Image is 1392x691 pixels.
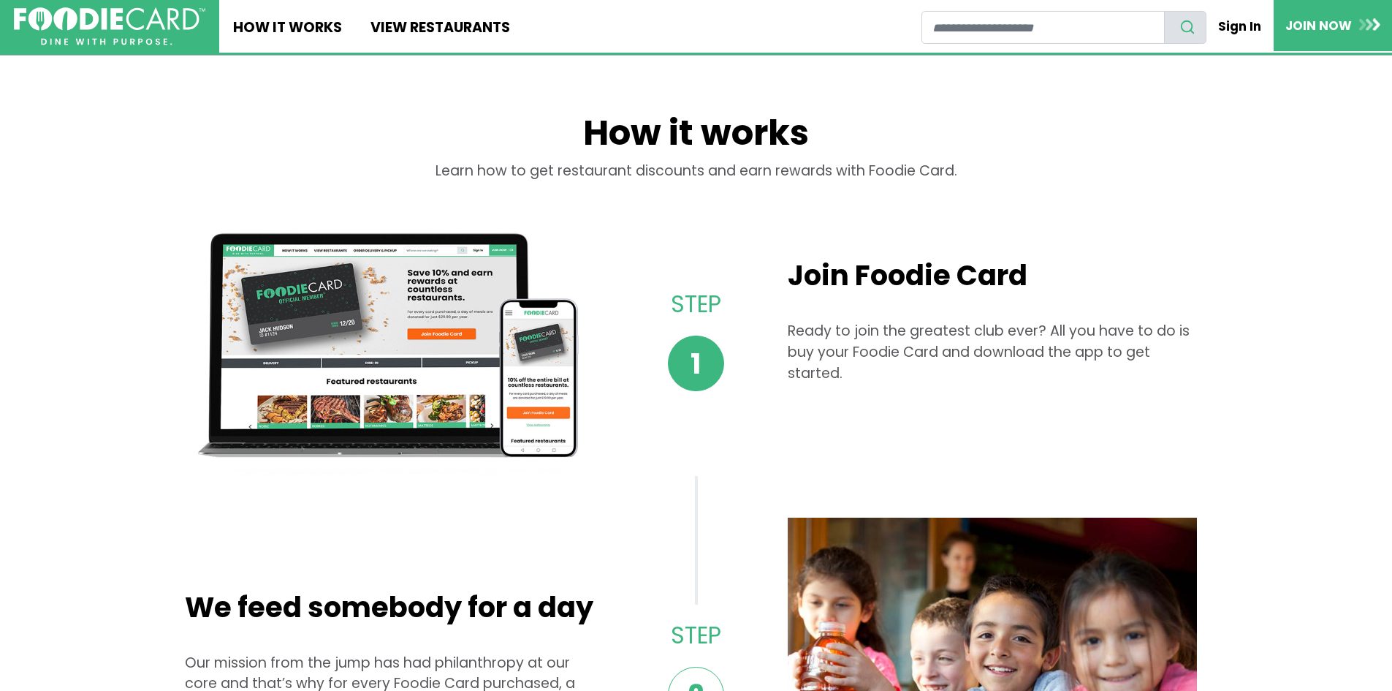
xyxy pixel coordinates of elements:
p: Ready to join the greatest club ever? All you have to do is buy your Foodie Card and download the... [788,321,1197,384]
a: Sign In [1206,10,1274,42]
input: restaurant search [921,11,1165,44]
h1: How it works [185,112,1208,161]
h2: Join Foodie Card [788,259,1197,292]
p: Step [640,619,751,653]
button: search [1164,11,1206,44]
span: 1 [668,336,724,392]
p: Step [640,287,751,322]
h2: We feed somebody for a day [185,591,594,624]
img: FoodieCard; Eat, Drink, Save, Donate [14,7,205,46]
div: Learn how to get restaurant discounts and earn rewards with Foodie Card. [185,161,1208,203]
